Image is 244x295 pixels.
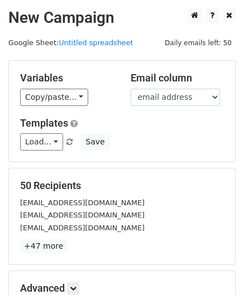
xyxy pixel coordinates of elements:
a: +47 more [20,239,67,253]
small: [EMAIL_ADDRESS][DOMAIN_NAME] [20,224,145,232]
a: Templates [20,117,68,129]
a: Daily emails left: 50 [161,38,236,47]
small: [EMAIL_ADDRESS][DOMAIN_NAME] [20,199,145,207]
h5: Advanced [20,282,224,294]
a: Copy/paste... [20,89,88,106]
small: [EMAIL_ADDRESS][DOMAIN_NAME] [20,211,145,219]
h5: Email column [131,72,224,84]
button: Save [80,133,109,151]
h5: Variables [20,72,114,84]
h2: New Campaign [8,8,236,27]
a: Load... [20,133,63,151]
iframe: Chat Widget [188,241,244,295]
small: Google Sheet: [8,38,133,47]
span: Daily emails left: 50 [161,37,236,49]
a: Untitled spreadsheet [59,38,133,47]
h5: 50 Recipients [20,180,224,192]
